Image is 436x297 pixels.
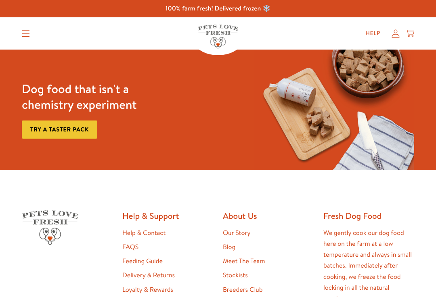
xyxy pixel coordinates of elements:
[254,50,414,170] img: Fussy
[223,271,248,280] a: Stockists
[223,210,314,221] h2: About Us
[122,243,138,251] a: FAQS
[122,228,166,237] a: Help & Contact
[122,285,173,294] a: Loyalty & Rewards
[22,210,78,245] img: Pets Love Fresh
[15,23,36,44] summary: Translation missing: en.sections.header.menu
[223,285,262,294] a: Breeders Club
[122,257,163,266] a: Feeding Guide
[223,257,265,266] a: Meet The Team
[122,271,175,280] a: Delivery & Returns
[223,243,235,251] a: Blog
[22,120,97,139] a: Try a taster pack
[198,25,238,49] img: Pets Love Fresh
[223,228,251,237] a: Our Story
[359,25,387,42] a: Help
[122,210,213,221] h2: Help & Support
[323,210,414,221] h2: Fresh Dog Food
[22,81,182,112] h3: Dog food that isn't a chemistry experiment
